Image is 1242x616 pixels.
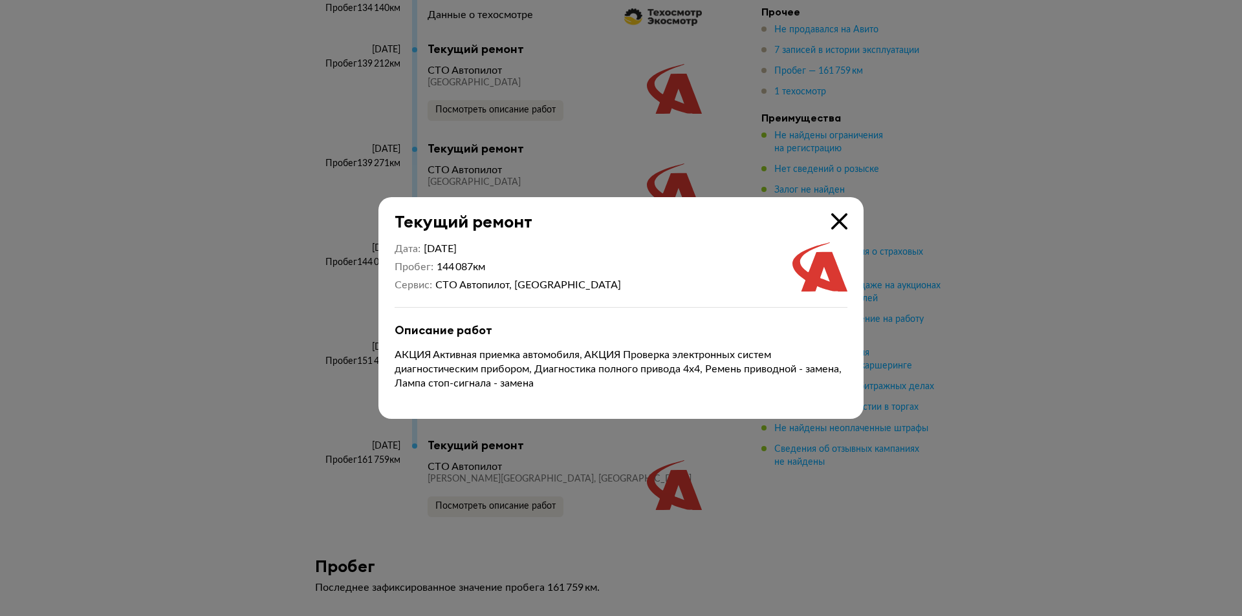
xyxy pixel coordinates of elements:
div: [DATE] [424,242,621,255]
dt: Дата [395,242,420,255]
div: СТО Автопилот, [GEOGRAPHIC_DATA] [435,279,621,292]
dt: Пробег [395,260,433,273]
img: logo [792,242,847,292]
div: Описание работ [395,323,847,337]
dt: Сервис [395,279,432,292]
div: Текущий ремонт [378,197,847,231]
p: АКЦИЯ Активная приемка автомобиля, АКЦИЯ Проверка электронных систем диагностическим прибором, Ди... [395,348,847,390]
div: 144 087 км [437,260,621,273]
